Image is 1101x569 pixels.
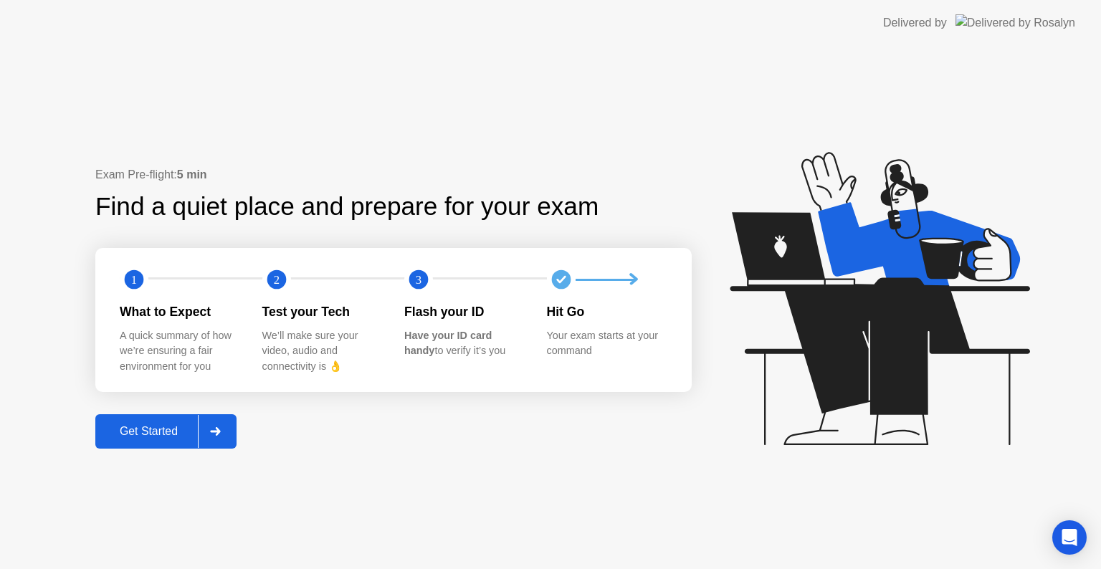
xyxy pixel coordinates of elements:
div: Hit Go [547,302,667,321]
div: Exam Pre-flight: [95,166,692,183]
div: to verify it’s you [404,328,524,359]
div: What to Expect [120,302,239,321]
div: Flash your ID [404,302,524,321]
img: Delivered by Rosalyn [955,14,1075,31]
b: 5 min [177,168,207,181]
div: Your exam starts at your command [547,328,667,359]
div: Open Intercom Messenger [1052,520,1087,555]
div: We’ll make sure your video, audio and connectivity is 👌 [262,328,382,375]
text: 3 [416,273,421,287]
b: Have your ID card handy [404,330,492,357]
text: 1 [131,273,137,287]
div: Test your Tech [262,302,382,321]
div: Get Started [100,425,198,438]
div: Find a quiet place and prepare for your exam [95,188,601,226]
text: 2 [273,273,279,287]
div: A quick summary of how we’re ensuring a fair environment for you [120,328,239,375]
div: Delivered by [883,14,947,32]
button: Get Started [95,414,237,449]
